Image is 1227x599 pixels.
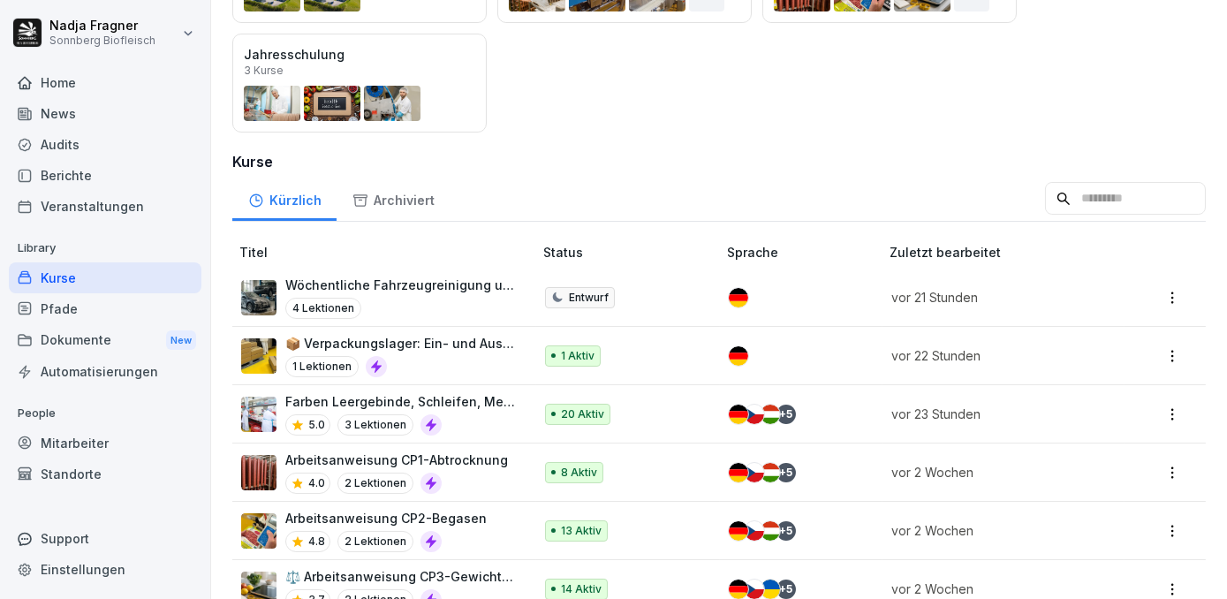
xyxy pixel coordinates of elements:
[776,463,796,482] div: + 5
[543,243,719,262] p: Status
[561,406,604,422] p: 20 Aktiv
[776,521,796,541] div: + 5
[9,234,201,262] p: Library
[49,34,155,47] p: Sonnberg Biofleisch
[241,513,276,549] img: hj9o9v8kzxvzc93uvlzx86ct.png
[239,243,536,262] p: Titel
[285,298,361,319] p: 4 Lektionen
[729,346,748,366] img: de.svg
[561,465,597,481] p: 8 Aktiv
[241,455,276,490] img: mphigpm8jrcai41dtx68as7p.png
[241,338,276,374] img: g1mf2oopp3hpfy5j4nli41fj.png
[285,334,515,353] p: 📦 Verpackungslager: Ein- und Auslagern
[890,243,1125,262] p: Zuletzt bearbeitet
[9,191,201,222] a: Veranstaltungen
[285,276,515,294] p: Wöchentliche Fahrzeugreinigung und -kontrolle
[761,580,780,599] img: ua.svg
[569,290,609,306] p: Entwurf
[337,531,413,552] p: 2 Lektionen
[285,451,508,469] p: Arbeitsanweisung CP1-Abtrocknung
[337,473,413,494] p: 2 Lektionen
[727,243,882,262] p: Sprache
[9,293,201,324] a: Pfade
[745,580,764,599] img: cz.svg
[891,463,1103,481] p: vor 2 Wochen
[337,176,450,221] a: Archiviert
[285,356,359,377] p: 1 Lektionen
[9,523,201,554] div: Support
[308,534,325,550] p: 4.8
[561,348,595,364] p: 1 Aktiv
[308,475,325,491] p: 4.0
[891,580,1103,598] p: vor 2 Wochen
[9,98,201,129] a: News
[244,65,284,76] p: 3 Kurse
[745,521,764,541] img: cz.svg
[729,580,748,599] img: de.svg
[9,459,201,489] a: Standorte
[9,324,201,357] div: Dokumente
[761,405,780,424] img: hu.svg
[166,330,196,351] div: New
[729,288,748,307] img: de.svg
[561,581,602,597] p: 14 Aktiv
[49,19,155,34] p: Nadja Fragner
[891,521,1103,540] p: vor 2 Wochen
[241,397,276,432] img: k0h6p37rkucdi2nwfcseq2gb.png
[561,523,602,539] p: 13 Aktiv
[308,417,325,433] p: 5.0
[232,176,337,221] a: Kürzlich
[285,567,515,586] p: ⚖️ Arbeitsanweisung CP3-Gewichtskontrolle
[729,521,748,541] img: de.svg
[745,405,764,424] img: cz.svg
[232,151,1206,172] h3: Kurse
[9,428,201,459] a: Mitarbeiter
[891,405,1103,423] p: vor 23 Stunden
[9,262,201,293] a: Kurse
[9,67,201,98] a: Home
[285,392,515,411] p: Farben Leergebinde, Schleifen, Messer_Rinderbetrieb
[285,509,487,527] p: Arbeitsanweisung CP2-Begasen
[337,414,413,436] p: 3 Lektionen
[729,405,748,424] img: de.svg
[776,580,796,599] div: + 5
[9,324,201,357] a: DokumenteNew
[776,405,796,424] div: + 5
[9,399,201,428] p: People
[761,463,780,482] img: hu.svg
[891,288,1103,307] p: vor 21 Stunden
[891,346,1103,365] p: vor 22 Stunden
[9,160,201,191] a: Berichte
[745,463,764,482] img: cz.svg
[761,521,780,541] img: hu.svg
[244,45,475,64] p: Jahresschulung
[241,280,276,315] img: ysa0h7rnlk6gvd0mioq5fj5j.png
[9,129,201,160] a: Audits
[9,356,201,387] a: Automatisierungen
[232,34,487,133] a: Jahresschulung3 Kurse
[9,554,201,585] a: Einstellungen
[729,463,748,482] img: de.svg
